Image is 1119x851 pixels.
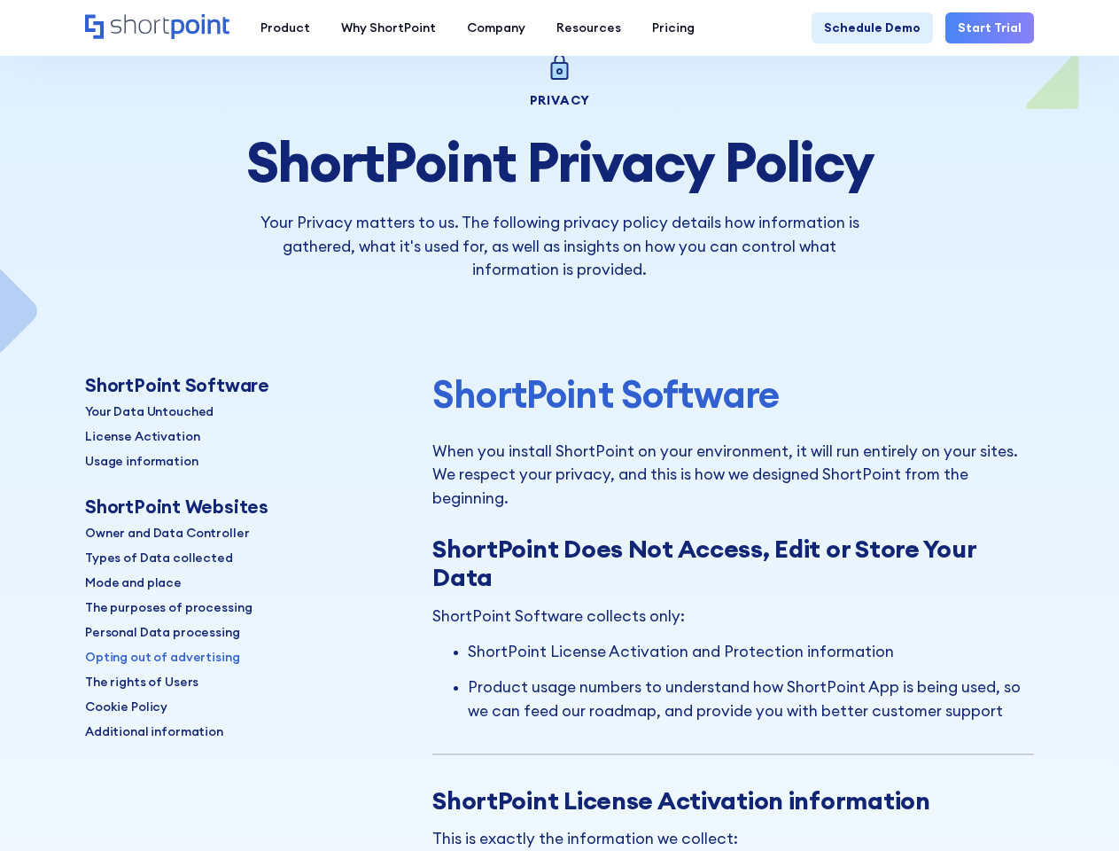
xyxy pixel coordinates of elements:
[250,211,870,281] p: Your Privacy matters to us. The following privacy policy details how information is gathered, wha...
[432,440,1034,510] p: When you install ShortPoint on your environment, it will run entirely on your sites. We respect y...
[260,19,310,37] div: Product
[85,623,240,642] p: Personal Data processing
[85,94,1034,106] div: Privacy
[85,524,250,543] p: Owner and Data Controller
[432,605,1034,628] p: ShortPoint Software collects only:
[432,827,1034,850] p: This is exactly the information we collect:
[341,19,436,37] div: Why ShortPoint
[85,549,233,567] p: Types of Data collected
[800,645,1119,851] iframe: Chat Widget
[468,675,1034,722] p: Product usage numbers to understand how ShortPoint App is being used, so we can feed our roadmap,...
[85,648,240,667] p: Opting out of advertising
[432,374,1034,415] h2: ShortPoint Software
[451,12,540,43] a: Company
[325,12,451,43] a: Why ShortPoint
[85,131,1034,192] h1: ShortPoint Privacy Policy
[432,786,1034,815] h3: ShortPoint License Activation information
[556,19,621,37] div: Resources
[85,374,269,396] div: ShortPoint Software
[432,535,1034,592] h3: ShortPoint Does Not Access, Edit or Store Your Data
[85,402,214,421] p: Your Data Untouched
[85,14,229,41] a: Home
[85,452,198,471] p: Usage information
[85,598,252,617] p: The purposes of processing
[540,12,636,43] a: Resources
[945,12,1034,43] a: Start Trial
[245,12,325,43] a: Product
[812,12,933,43] a: Schedule Demo
[85,722,223,741] p: Additional information
[468,640,1034,663] p: ShortPoint License Activation and Protection information
[85,427,199,446] p: License Activation
[636,12,710,43] a: Pricing
[85,496,268,518] div: ShortPoint Websites
[85,673,198,691] p: The rights of Users
[467,19,525,37] div: Company
[652,19,695,37] div: Pricing
[85,574,182,592] p: Mode and place
[85,698,167,716] p: Cookie Policy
